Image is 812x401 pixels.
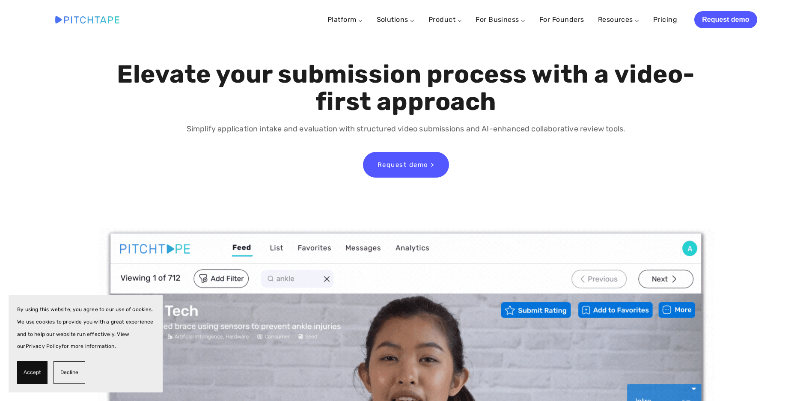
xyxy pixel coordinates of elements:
img: Pitchtape | Video Submission Management Software [55,16,119,23]
a: Solutions ⌵ [377,15,415,24]
a: Privacy Policy [26,343,62,349]
button: Accept [17,361,48,384]
a: Platform ⌵ [327,15,363,24]
h1: Elevate your submission process with a video-first approach [115,61,697,116]
a: Request demo [694,11,757,28]
section: Cookie banner [9,295,163,392]
a: Request demo > [363,152,449,178]
a: For Business ⌵ [476,15,526,24]
button: Decline [54,361,85,384]
a: Pricing [653,12,677,27]
span: Decline [60,366,78,379]
a: Resources ⌵ [598,15,639,24]
a: For Founders [539,12,584,27]
p: Simplify application intake and evaluation with structured video submissions and AI-enhanced coll... [115,123,697,135]
a: Product ⌵ [428,15,462,24]
span: Accept [24,366,41,379]
p: By using this website, you agree to our use of cookies. We use cookies to provide you with a grea... [17,303,154,353]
